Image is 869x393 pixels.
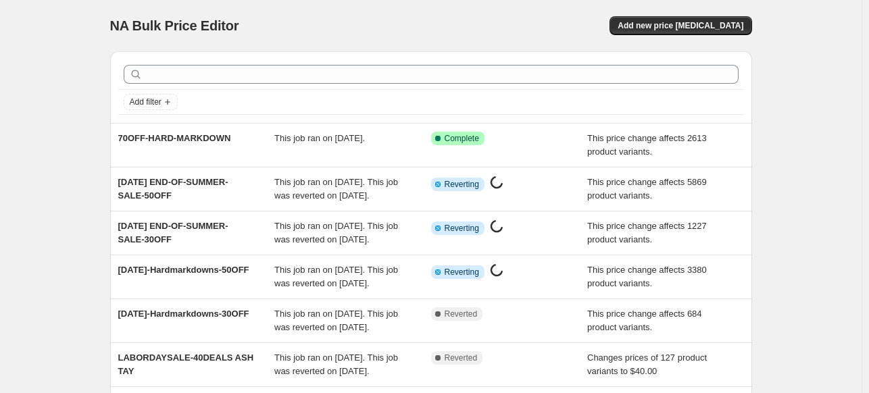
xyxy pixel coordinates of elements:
span: [DATE] END-OF-SUMMER-SALE-50OFF [118,177,228,201]
span: This price change affects 684 product variants. [587,309,702,332]
span: LABORDAYSALE-40DEALS ASH TAY [118,352,254,376]
span: This job ran on [DATE]. [274,133,365,143]
span: 70OFF-HARD-MARKDOWN [118,133,231,143]
span: Reverted [445,352,478,363]
span: This job ran on [DATE]. This job was reverted on [DATE]. [274,221,398,244]
span: This job ran on [DATE]. This job was reverted on [DATE]. [274,309,398,332]
span: This price change affects 3380 product variants. [587,265,707,288]
span: This price change affects 5869 product variants. [587,177,707,201]
span: Add filter [130,97,162,107]
span: Complete [445,133,479,144]
span: This job ran on [DATE]. This job was reverted on [DATE]. [274,352,398,376]
span: Reverted [445,309,478,319]
span: [DATE] END-OF-SUMMER-SALE-30OFF [118,221,228,244]
span: Add new price [MEDICAL_DATA] [618,20,743,31]
span: Reverting [445,223,479,234]
span: Reverting [445,179,479,190]
span: This job ran on [DATE]. This job was reverted on [DATE]. [274,177,398,201]
button: Add filter [124,94,178,110]
span: [DATE]-Hardmarkdowns-50OFF [118,265,249,275]
span: [DATE]-Hardmarkdowns-30OFF [118,309,249,319]
span: Changes prices of 127 product variants to $40.00 [587,352,707,376]
span: Reverting [445,267,479,278]
span: This price change affects 2613 product variants. [587,133,707,157]
button: Add new price [MEDICAL_DATA] [610,16,751,35]
span: This job ran on [DATE]. This job was reverted on [DATE]. [274,265,398,288]
span: NA Bulk Price Editor [110,18,239,33]
span: This price change affects 1227 product variants. [587,221,707,244]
